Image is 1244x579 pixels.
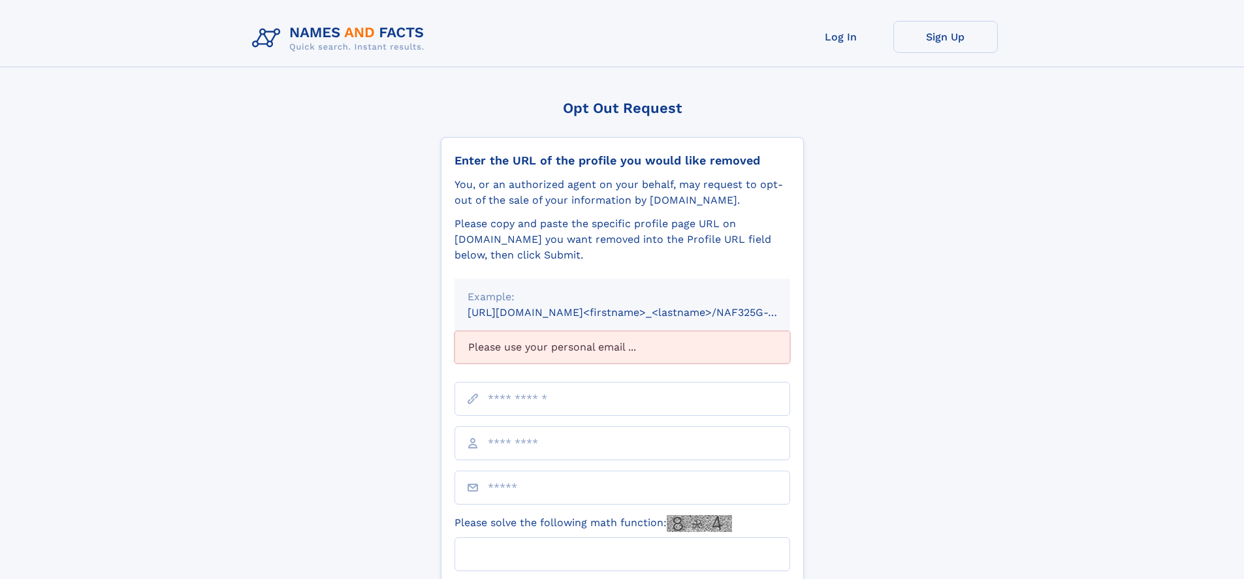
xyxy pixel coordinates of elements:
div: Please copy and paste the specific profile page URL on [DOMAIN_NAME] you want removed into the Pr... [455,216,790,263]
a: Sign Up [893,21,998,53]
div: Please use your personal email ... [455,331,790,364]
small: [URL][DOMAIN_NAME]<firstname>_<lastname>/NAF325G-xxxxxxxx [468,306,815,319]
div: Opt Out Request [441,100,804,116]
img: Logo Names and Facts [247,21,435,56]
label: Please solve the following math function: [455,515,732,532]
a: Log In [789,21,893,53]
div: You, or an authorized agent on your behalf, may request to opt-out of the sale of your informatio... [455,177,790,208]
div: Example: [468,289,777,305]
div: Enter the URL of the profile you would like removed [455,153,790,168]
